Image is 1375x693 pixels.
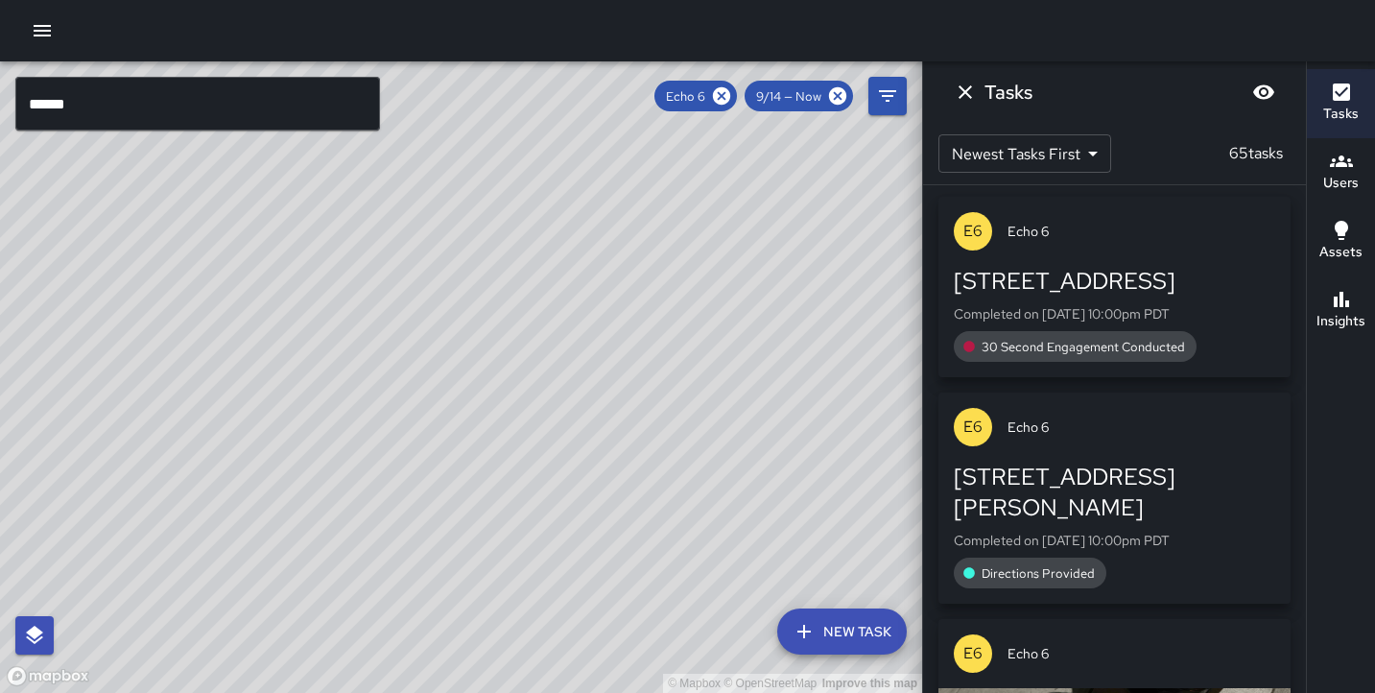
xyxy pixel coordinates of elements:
[954,531,1275,550] p: Completed on [DATE] 10:00pm PDT
[963,642,983,665] p: E6
[654,88,717,105] span: Echo 6
[868,77,907,115] button: Filters
[946,73,984,111] button: Dismiss
[1307,138,1375,207] button: Users
[1323,173,1359,194] h6: Users
[1245,73,1283,111] button: Blur
[1307,207,1375,276] button: Assets
[1008,222,1275,241] span: Echo 6
[745,81,853,111] div: 9/14 — Now
[1008,644,1275,663] span: Echo 6
[745,88,833,105] span: 9/14 — Now
[777,609,907,655] button: New Task
[938,393,1291,604] button: E6Echo 6[STREET_ADDRESS][PERSON_NAME]Completed on [DATE] 10:00pm PDTDirections Provided
[984,77,1032,108] h6: Tasks
[1307,69,1375,138] button: Tasks
[938,134,1111,173] div: Newest Tasks First
[954,462,1275,523] div: [STREET_ADDRESS][PERSON_NAME]
[970,565,1106,582] span: Directions Provided
[1323,104,1359,125] h6: Tasks
[963,220,983,243] p: E6
[1307,276,1375,346] button: Insights
[1008,418,1275,437] span: Echo 6
[1319,242,1363,263] h6: Assets
[654,81,737,111] div: Echo 6
[1316,311,1365,332] h6: Insights
[954,266,1275,297] div: [STREET_ADDRESS]
[938,197,1291,377] button: E6Echo 6[STREET_ADDRESS]Completed on [DATE] 10:00pm PDT30 Second Engagement Conducted
[1221,142,1291,165] p: 65 tasks
[963,416,983,439] p: E6
[970,339,1197,355] span: 30 Second Engagement Conducted
[954,304,1275,323] p: Completed on [DATE] 10:00pm PDT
